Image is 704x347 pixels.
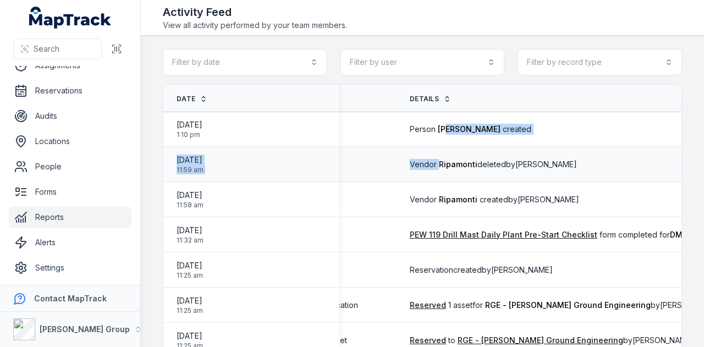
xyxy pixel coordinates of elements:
[9,105,131,127] a: Audits
[9,156,131,178] a: People
[9,181,131,203] a: Forms
[177,331,203,342] span: [DATE]
[29,7,112,29] a: MapTrack
[177,271,203,280] span: 11:25 am
[410,194,579,205] span: Vendor created by [PERSON_NAME]
[40,324,130,334] strong: [PERSON_NAME] Group
[9,80,131,102] a: Reservations
[439,195,477,204] span: Ripamonti
[518,49,682,75] button: Filter by record type
[458,335,623,346] a: RGE - [PERSON_NAME] Ground Engineering
[177,119,202,139] time: 11/08/2025, 1:10:13 pm
[410,335,446,346] a: Reserved
[177,190,204,210] time: 11/08/2025, 11:58:40 am
[177,95,207,103] a: Date
[163,4,347,20] h2: Activity Feed
[340,49,505,75] button: Filter by user
[177,225,204,245] time: 11/08/2025, 11:32:38 am
[327,300,358,311] span: Location
[177,236,204,245] span: 11:32 am
[410,95,439,103] span: Details
[177,295,203,306] span: [DATE]
[439,159,477,169] span: Ripamonti
[177,190,204,201] span: [DATE]
[410,300,446,311] a: Reserved
[410,95,451,103] a: Details
[163,20,347,31] span: View all activity performed by your team members.
[163,49,327,75] button: Filter by date
[9,257,131,279] a: Settings
[9,130,131,152] a: Locations
[410,265,553,276] span: Reservation created by [PERSON_NAME]
[177,166,204,174] span: 11:59 am
[410,335,694,346] span: to by [PERSON_NAME]
[410,229,597,240] a: PEW 119 Drill Mast Daily Plant Pre-Start Checklist
[9,232,131,254] a: Alerts
[34,43,59,54] span: Search
[410,124,531,135] span: Person created
[177,95,195,103] span: Date
[177,260,203,280] time: 11/08/2025, 11:25:22 am
[177,201,204,210] span: 11:58 am
[177,119,202,130] span: [DATE]
[34,294,107,303] strong: Contact MapTrack
[9,206,131,228] a: Reports
[177,225,204,236] span: [DATE]
[177,295,203,315] time: 11/08/2025, 11:25:22 am
[438,124,501,134] span: [PERSON_NAME]
[177,260,203,271] span: [DATE]
[13,38,102,59] button: Search
[177,155,204,166] span: [DATE]
[485,300,651,310] span: RGE - [PERSON_NAME] Ground Engineering
[177,306,203,315] span: 11:25 am
[410,159,577,170] span: Vendor deleted by [PERSON_NAME]
[177,155,204,174] time: 11/08/2025, 11:59:17 am
[177,130,202,139] span: 1:10 pm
